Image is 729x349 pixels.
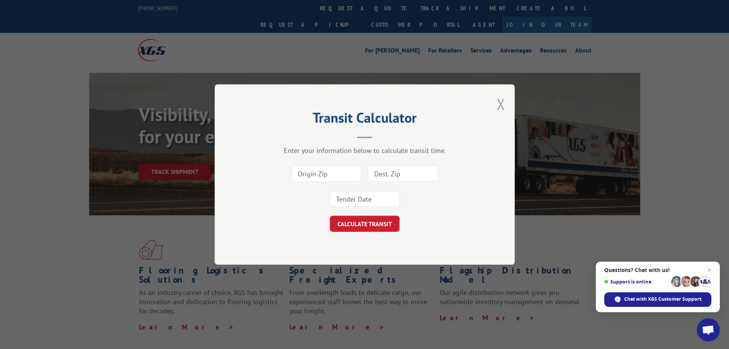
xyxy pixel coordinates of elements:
button: Close modal [497,94,505,114]
div: Open chat [697,318,720,341]
button: CALCULATE TRANSIT [330,216,400,232]
span: Support is online [604,279,669,285]
input: Dest. Zip [368,165,438,182]
span: Close chat [705,265,714,275]
input: Origin Zip [291,165,362,182]
input: Tender Date [329,191,400,207]
span: Questions? Chat with us! [604,267,711,273]
div: Enter your information below to calculate transit time. [253,146,476,155]
div: Chat with XGS Customer Support [604,292,711,307]
span: Chat with XGS Customer Support [624,296,701,303]
h2: Transit Calculator [253,112,476,127]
